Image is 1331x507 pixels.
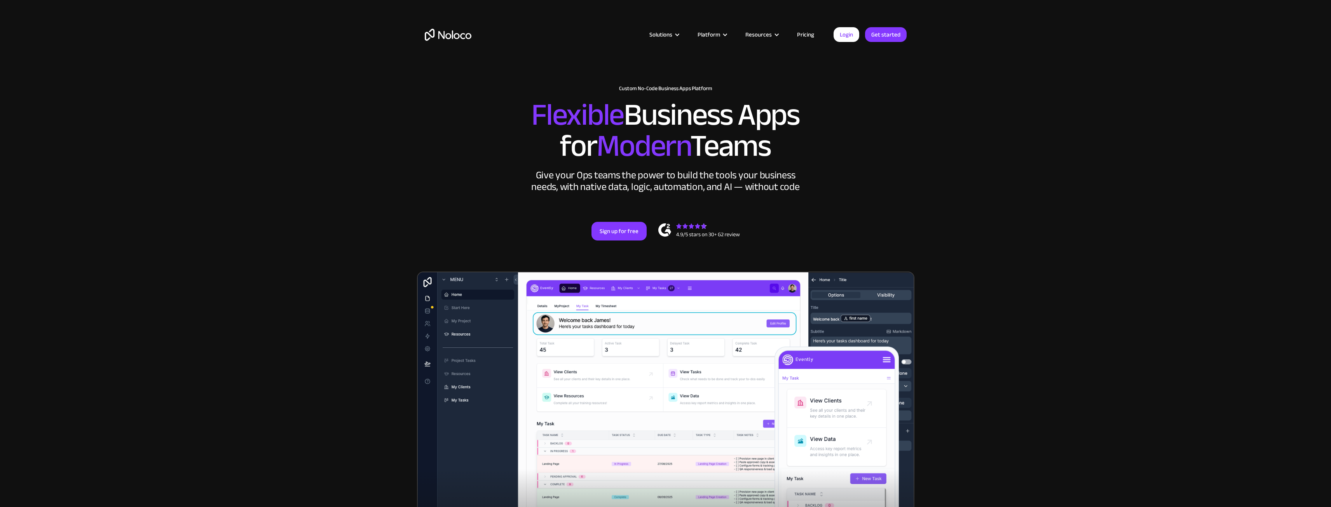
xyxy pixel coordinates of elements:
h2: Business Apps for Teams [425,99,907,162]
span: Modern [597,117,690,175]
div: Resources [736,30,787,40]
a: Get started [865,27,907,42]
div: Resources [745,30,772,40]
a: home [425,29,471,41]
span: Flexible [531,86,624,144]
div: Solutions [649,30,672,40]
a: Pricing [787,30,824,40]
h1: Custom No-Code Business Apps Platform [425,85,907,92]
a: Sign up for free [591,222,647,240]
a: Login [834,27,859,42]
div: Give your Ops teams the power to build the tools your business needs, with native data, logic, au... [530,169,802,193]
div: Platform [688,30,736,40]
div: Solutions [640,30,688,40]
div: Platform [698,30,720,40]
